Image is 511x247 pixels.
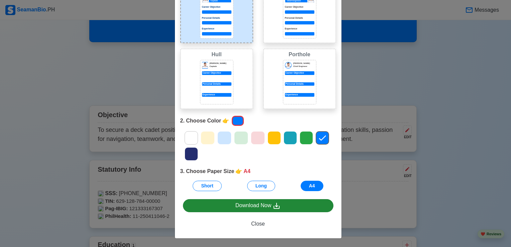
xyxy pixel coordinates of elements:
[210,62,231,65] p: [PERSON_NAME]
[285,16,314,20] p: Personal Details
[293,62,314,65] p: [PERSON_NAME]
[180,167,336,175] div: 3. Choose Paper Size
[235,201,281,210] div: Download Now
[301,181,323,191] button: A4
[193,181,222,191] button: Short
[183,218,333,230] button: Close
[222,117,229,125] span: point
[183,199,333,212] a: Download Now
[202,5,231,9] p: Career Objective
[285,82,314,86] div: Personal Details
[202,27,231,31] p: Experience
[235,167,242,175] span: point
[285,93,314,97] div: Experience
[202,16,231,20] p: Personal Details
[210,65,231,68] p: Captain
[285,71,314,75] div: Career Objective
[293,65,314,68] p: Chief Engineer
[285,27,314,31] p: Experience
[202,93,231,97] p: Experience
[247,181,275,191] button: Long
[251,221,265,227] span: Close
[202,71,231,75] p: Career Objective
[180,114,336,127] div: 2. Choose Color
[285,5,314,9] p: Career Objective
[243,167,250,175] span: A4
[265,51,334,59] div: Porthole
[202,82,231,86] p: Personal Details
[182,51,251,59] div: Hull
